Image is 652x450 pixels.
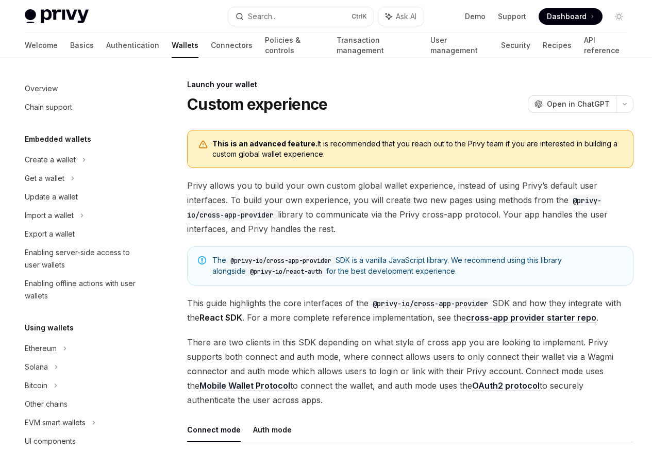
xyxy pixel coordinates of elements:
[25,172,64,185] div: Get a wallet
[226,256,336,266] code: @privy-io/cross-app-provider
[25,322,74,334] h5: Using wallets
[25,9,89,24] img: light logo
[253,418,292,442] button: Auth mode
[246,266,326,277] code: @privy-io/react-auth
[187,418,241,442] button: Connect mode
[16,188,148,206] a: Update a wallet
[465,11,486,22] a: Demo
[337,33,419,58] a: Transaction management
[543,33,572,58] a: Recipes
[198,140,208,150] svg: Warning
[198,256,206,264] svg: Note
[25,277,142,302] div: Enabling offline actions with user wallets
[528,95,616,113] button: Open in ChatGPT
[248,10,277,23] div: Search...
[25,435,76,447] div: UI components
[16,243,148,274] a: Enabling server-side access to user wallets
[25,379,47,392] div: Bitcoin
[211,33,253,58] a: Connectors
[25,361,48,373] div: Solana
[16,395,148,413] a: Other chains
[16,98,148,116] a: Chain support
[539,8,603,25] a: Dashboard
[25,416,86,429] div: EVM smart wallets
[187,79,633,90] div: Launch your wallet
[547,99,610,109] span: Open in ChatGPT
[501,33,530,58] a: Security
[16,225,148,243] a: Export a wallet
[212,139,317,148] b: This is an advanced feature.
[25,398,68,410] div: Other chains
[25,209,74,222] div: Import a wallet
[16,79,148,98] a: Overview
[212,139,623,159] span: It is recommended that you reach out to the Privy team if you are interested in building a custom...
[611,8,627,25] button: Toggle dark mode
[172,33,198,58] a: Wallets
[25,191,78,203] div: Update a wallet
[369,298,492,309] code: @privy-io/cross-app-provider
[212,255,623,277] span: The SDK is a vanilla JavaScript library. We recommend using this library alongside for the best d...
[25,342,57,355] div: Ethereum
[430,33,489,58] a: User management
[25,246,142,271] div: Enabling server-side access to user wallets
[187,178,633,236] span: Privy allows you to build your own custom global wallet experience, instead of using Privy’s defa...
[199,312,242,323] strong: React SDK
[498,11,526,22] a: Support
[25,33,58,58] a: Welcome
[70,33,94,58] a: Basics
[25,133,91,145] h5: Embedded wallets
[25,228,75,240] div: Export a wallet
[584,33,627,58] a: API reference
[16,274,148,305] a: Enabling offline actions with user wallets
[265,33,324,58] a: Policies & controls
[199,380,290,391] a: Mobile Wallet Protocol
[396,11,416,22] span: Ask AI
[187,335,633,407] span: There are two clients in this SDK depending on what style of cross app you are looking to impleme...
[472,380,540,391] a: OAuth2 protocol
[352,12,367,21] span: Ctrl K
[547,11,587,22] span: Dashboard
[25,154,76,166] div: Create a wallet
[378,7,424,26] button: Ask AI
[187,95,327,113] h1: Custom experience
[187,296,633,325] span: This guide highlights the core interfaces of the SDK and how they integrate with the . For a more...
[25,82,58,95] div: Overview
[228,7,373,26] button: Search...CtrlK
[466,312,596,323] a: cross-app provider starter repo
[25,101,72,113] div: Chain support
[106,33,159,58] a: Authentication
